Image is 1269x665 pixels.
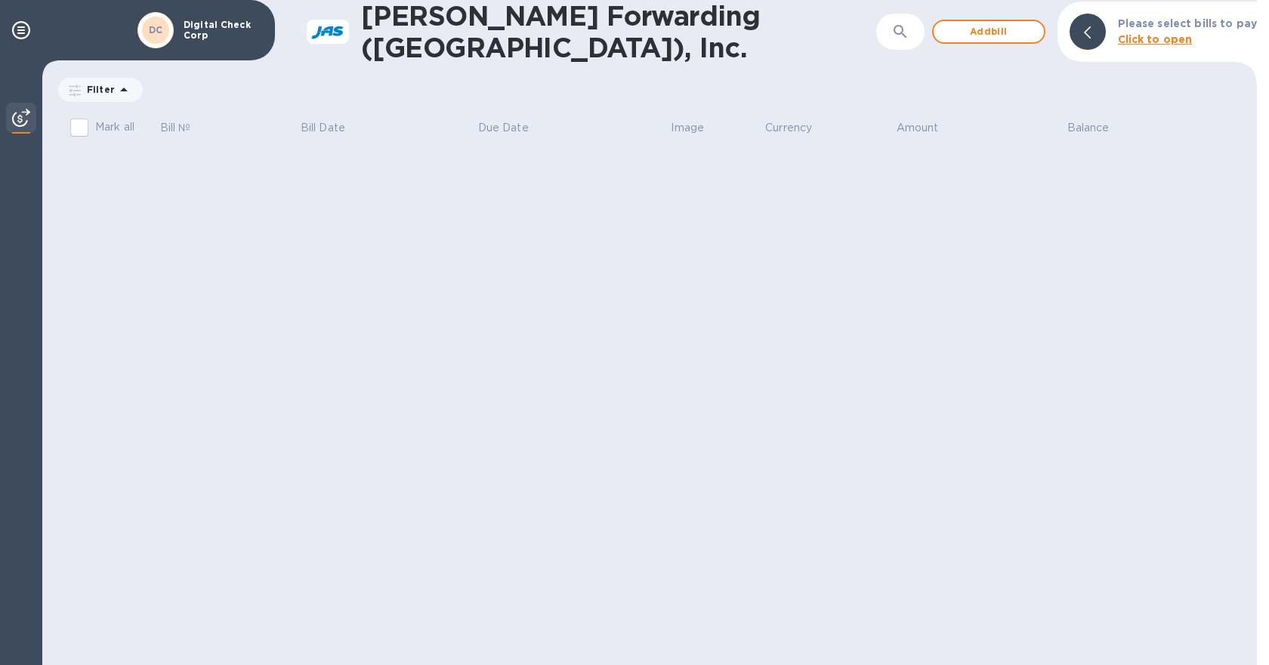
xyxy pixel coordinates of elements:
[671,120,704,136] p: Image
[160,120,191,136] p: Bill №
[301,120,345,136] p: Bill Date
[946,23,1032,41] span: Add bill
[160,120,211,136] span: Bill №
[95,119,134,135] p: Mark all
[1067,120,1129,136] span: Balance
[478,120,529,136] p: Due Date
[897,120,959,136] span: Amount
[897,120,939,136] p: Amount
[301,120,365,136] span: Bill Date
[765,120,812,136] p: Currency
[81,83,115,96] p: Filter
[932,20,1045,44] button: Addbill
[1118,17,1257,29] b: Please select bills to pay
[478,120,548,136] span: Due Date
[1067,120,1110,136] p: Balance
[149,24,163,35] b: DC
[1118,33,1193,45] b: Click to open
[184,20,259,41] p: Digital Check Corp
